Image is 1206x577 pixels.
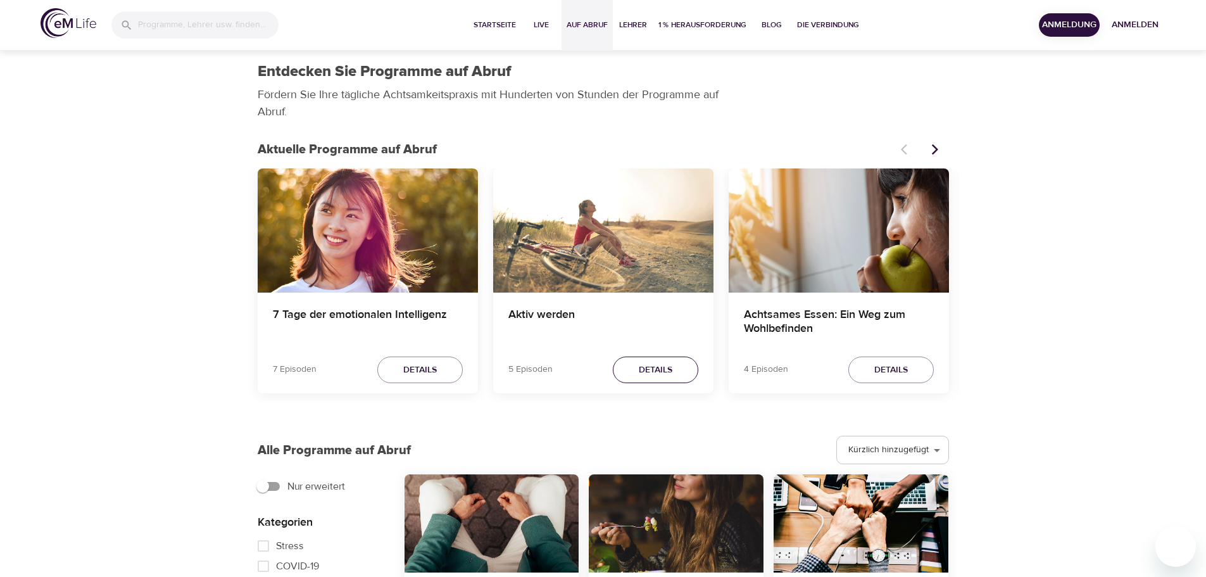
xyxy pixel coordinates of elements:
button: Körperscan [405,474,579,573]
span: Nur erweitert [287,479,345,494]
span: Auf Abruf [567,18,608,32]
span: Details [874,362,908,378]
button: 1 Minute achtsamer Meeting-Moment [774,474,948,573]
span: Details [639,362,672,378]
p: 5 Episoden [508,363,553,376]
button: Achtsames Essen: Ein Weg zum Wohlbefinden [729,168,949,293]
button: 7 Tage achtsames Essen [589,474,763,573]
span: Anmeldung [1044,17,1095,33]
img: logo [41,8,96,38]
button: Nächste Artikel [921,136,949,163]
button: Details [848,357,934,384]
p: 4 Episoden [744,363,788,376]
span: Details [403,362,437,378]
button: Aktiv werden [493,168,713,293]
span: COVID-19 [276,559,319,574]
span: Die Verbindung [797,18,859,32]
button: Details [377,357,463,384]
input: Programme, Lehrer usw. finden... [138,11,279,39]
h1: Entdecken Sie Programme auf Abruf [258,63,511,81]
p: Aktuelle Programme auf Abruf [258,140,893,159]
p: Fördern Sie Ihre tägliche Achtsamkeitspraxis mit Hunderten von Stunden der Programme auf Abruf. [258,86,732,120]
h4: Aktiv werden [508,308,698,338]
p: 7 Episoden [273,363,317,376]
h4: 7 Tage der emotionalen Intelligenz [273,308,463,338]
span: Stress [276,538,304,554]
span: 1 % Herausforderung [658,18,746,32]
button: Anmeldung [1039,13,1100,37]
button: Anmelden [1105,13,1165,37]
p: Alle Programme auf Abruf [258,441,411,460]
p: Kategorien [258,514,384,531]
span: Lehrer [618,18,648,32]
span: Blog [757,18,787,32]
h4: Achtsames Essen: Ein Weg zum Wohlbefinden [744,308,934,338]
span: Anmelden [1110,17,1160,33]
button: 7 Tage der emotionalen Intelligenz [258,168,478,293]
span: Startseite [474,18,516,32]
iframe: Schaltfläche zum Öffnen des Messaging-Fensters [1155,526,1196,567]
button: Details [613,357,698,384]
span: Live [526,18,556,32]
